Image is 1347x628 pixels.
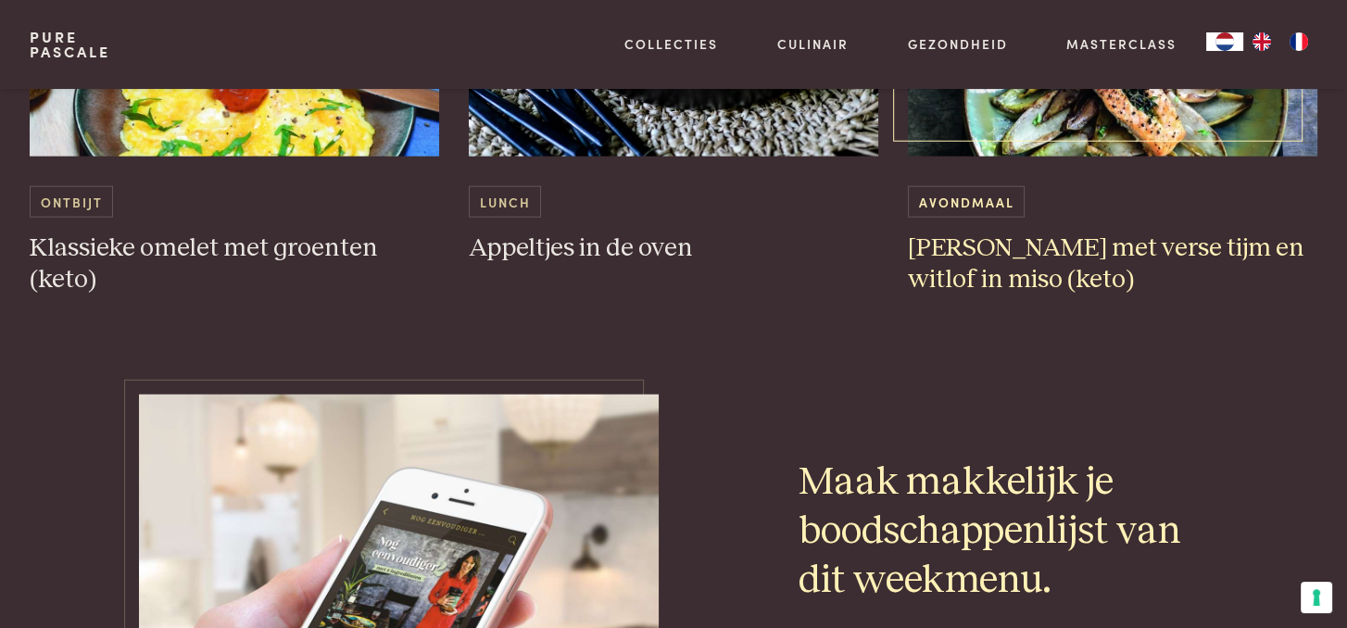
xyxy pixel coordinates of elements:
[30,232,439,296] h3: Klassieke omelet met groenten (keto)
[624,34,718,54] a: Collecties
[1206,32,1243,51] a: NL
[1066,34,1177,54] a: Masterclass
[30,186,113,217] span: Ontbijt
[1301,582,1332,613] button: Uw voorkeuren voor toestemming voor trackingtechnologieën
[777,34,849,54] a: Culinair
[798,458,1207,606] h2: Maak makkelijk je boodschappenlijst van dit weekmenu.
[1243,32,1317,51] ul: Language list
[1280,32,1317,51] a: FR
[908,186,1025,217] span: Avondmaal
[469,186,541,217] span: Lunch
[1243,32,1280,51] a: EN
[469,232,878,265] h3: Appeltjes in de oven
[1206,32,1317,51] aside: Language selected: Nederlands
[908,34,1008,54] a: Gezondheid
[30,30,110,59] a: PurePascale
[908,232,1317,296] h3: [PERSON_NAME] met verse tijm en witlof in miso (keto)
[1206,32,1243,51] div: Language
